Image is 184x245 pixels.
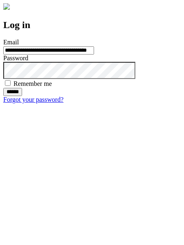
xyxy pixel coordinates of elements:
label: Password [3,55,28,61]
img: logo-4e3dc11c47720685a147b03b5a06dd966a58ff35d612b21f08c02c0306f2b779.png [3,3,10,10]
label: Remember me [13,80,52,87]
a: Forgot your password? [3,96,63,103]
label: Email [3,39,19,46]
h2: Log in [3,20,181,31]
